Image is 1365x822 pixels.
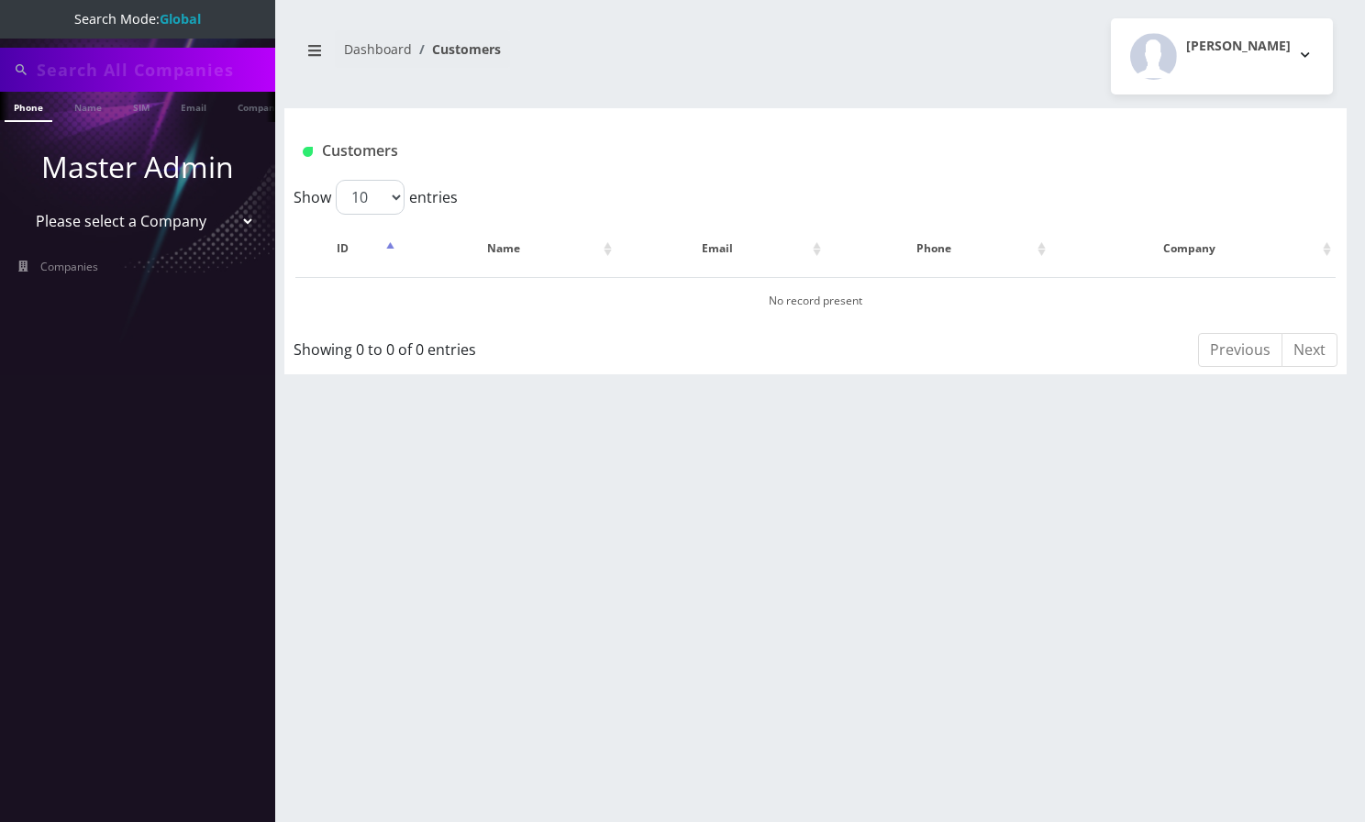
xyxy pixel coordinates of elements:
[298,30,802,83] nav: breadcrumb
[65,92,111,120] a: Name
[1186,39,1291,54] h2: [PERSON_NAME]
[5,92,52,122] a: Phone
[40,259,98,274] span: Companies
[74,10,201,28] span: Search Mode:
[336,180,405,215] select: Showentries
[295,277,1336,324] td: No record present
[37,52,271,87] input: Search All Companies
[124,92,159,120] a: SIM
[827,222,1050,275] th: Phone: activate to sort column ascending
[344,40,412,58] a: Dashboard
[618,222,826,275] th: Email: activate to sort column ascending
[401,222,617,275] th: Name: activate to sort column ascending
[295,222,399,275] th: ID: activate to sort column descending
[172,92,216,120] a: Email
[1282,333,1337,367] a: Next
[1198,333,1282,367] a: Previous
[294,331,715,361] div: Showing 0 to 0 of 0 entries
[294,180,458,215] label: Show entries
[228,92,290,120] a: Company
[1052,222,1336,275] th: Company: activate to sort column ascending
[412,39,501,59] li: Customers
[160,10,201,28] strong: Global
[303,142,1153,160] h1: Customers
[1111,18,1333,94] button: [PERSON_NAME]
